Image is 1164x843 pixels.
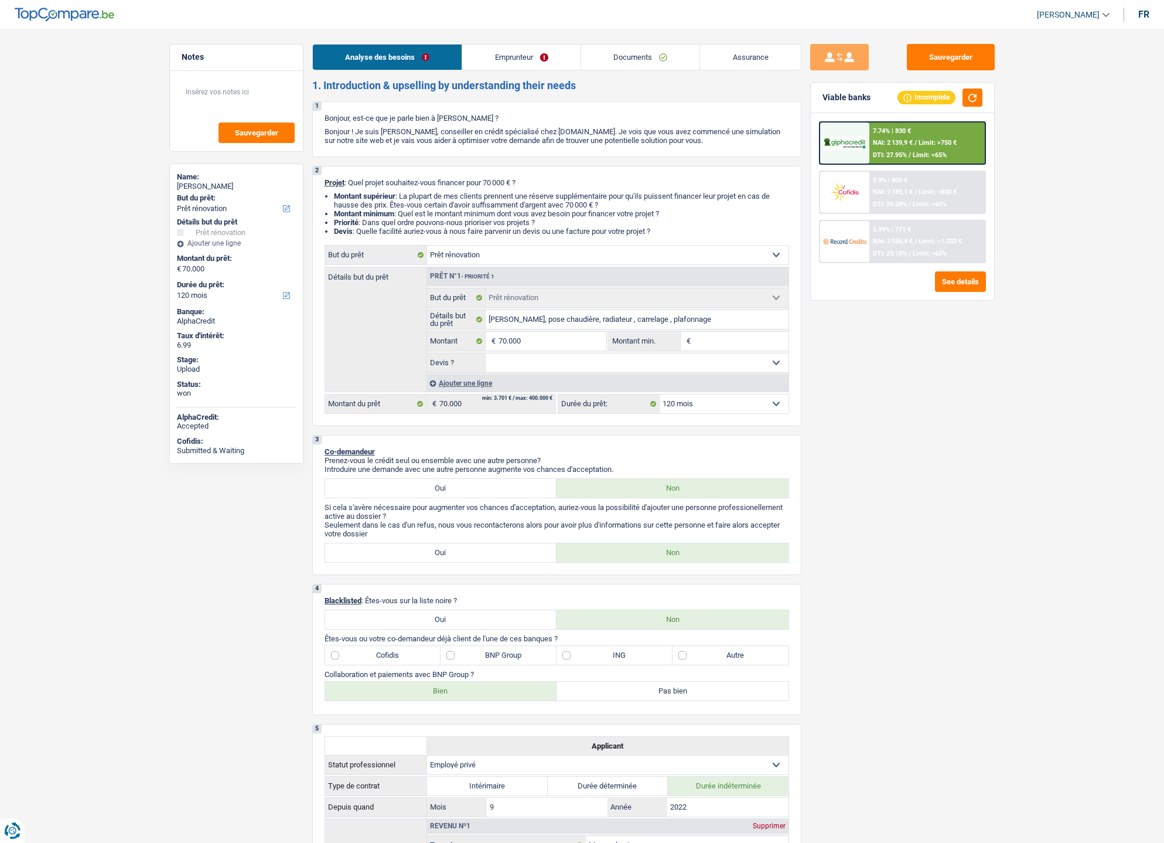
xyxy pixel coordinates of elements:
span: NAI: 2 139,9 € [873,139,913,147]
p: Bonjour ! Je suis [PERSON_NAME], conseiller en crédit spécialisé chez [DOMAIN_NAME]. Je vois que ... [325,127,789,145]
li: : Quelle facilité auriez-vous à nous faire parvenir un devis ou une facture pour votre projet ? [334,227,789,236]
span: Limit: >800 € [919,188,957,196]
div: Supprimer [750,822,788,830]
div: Ajouter une ligne [177,239,296,247]
label: But du prêt [427,288,486,307]
a: Assurance [700,45,801,70]
label: BNP Group [441,646,557,665]
label: Oui [325,610,557,629]
img: Cofidis [823,181,866,203]
label: Mois [427,798,487,817]
div: Name: [177,172,296,182]
div: 3 [313,436,322,444]
a: Emprunteur [462,45,581,70]
th: Applicant [426,736,788,755]
div: AlphaCredit [177,317,296,326]
div: 5 [313,725,322,733]
div: [PERSON_NAME] [177,182,296,191]
input: MM [487,798,608,817]
label: Cofidis [325,646,441,665]
span: / [914,188,917,196]
li: : Dans quel ordre pouvons-nous prioriser vos projets ? [334,218,789,227]
div: Détails but du prêt [177,217,296,227]
label: Montant [427,332,486,351]
label: Non [557,543,788,562]
span: / [914,237,917,245]
div: Submitted & Waiting [177,446,296,456]
span: Limit: <65% [913,250,947,257]
p: Prenez-vous le crédit seul ou ensemble avec une autre personne? [325,456,789,465]
a: Documents [581,45,700,70]
div: 5.99% | 771 € [873,226,911,233]
div: 2 [313,166,322,175]
th: Type de contrat [325,776,426,796]
label: Durée indéterminée [668,777,788,796]
li: : Quel est le montant minimum dont vous avez besoin pour financer votre projet ? [334,209,789,218]
label: Durée du prêt: [177,280,293,290]
span: € [681,332,694,351]
input: AAAA [667,798,788,817]
span: / [909,200,911,208]
label: But du prêt [325,246,427,264]
th: Statut professionnel [325,755,426,774]
span: Projet [325,178,344,187]
label: Intérimaire [427,777,548,796]
div: 6.99 [177,341,296,350]
div: min: 3.701 € / max: 400.000 € [482,396,552,401]
p: Bonjour, est-ce que je parle bien à [PERSON_NAME] ? [325,114,789,123]
img: Record Credits [823,230,866,252]
a: Analyse des besoins [313,45,462,70]
button: Sauvegarder [907,44,995,70]
div: Cofidis: [177,437,296,446]
strong: Montant minimum [334,209,394,218]
a: [PERSON_NAME] [1028,5,1110,25]
span: Limit: >1.033 € [919,237,962,245]
div: Incomplete [897,91,955,104]
p: : Quel projet souhaitez-vous financer pour 70 000 € ? [325,178,789,187]
span: DTI: 27.95% [873,151,907,159]
th: Depuis quand [325,797,426,817]
label: Montant du prêt: [177,254,293,263]
div: 1 [313,102,322,111]
label: Non [557,610,788,629]
h5: Notes [182,52,291,62]
li: : La plupart de mes clients prennent une réserve supplémentaire pour qu'ils puissent financer leu... [334,192,789,209]
p: Collaboration et paiements avec BNP Group ? [325,670,789,679]
div: Banque: [177,307,296,317]
span: € [177,264,181,274]
button: See details [935,271,986,292]
label: Montant min. [609,332,681,351]
span: DTI: 23.18% [873,250,907,257]
div: Ajouter une ligne [426,375,788,392]
div: Status: [177,380,296,389]
span: Limit: >750 € [919,139,957,147]
button: Sauvegarder [219,123,295,143]
span: / [909,151,911,159]
div: 9.9% | 905 € [873,176,907,184]
label: Durée du prêt: [558,395,660,413]
div: Revenu nº1 [427,822,473,830]
span: / [914,139,917,147]
label: Montant du prêt [325,395,426,413]
span: Blacklisted [325,596,361,605]
div: AlphaCredit: [177,413,296,422]
p: Si cela s'avère nécessaire pour augmenter vos chances d'acceptation, auriez-vous la possibilité d... [325,503,789,521]
span: Devis [334,227,353,236]
span: € [426,395,439,413]
label: Année [607,798,667,817]
span: [PERSON_NAME] [1037,10,1100,20]
div: won [177,389,296,398]
strong: Priorité [334,218,359,227]
div: Viable banks [822,93,871,103]
div: Accepted [177,421,296,431]
div: Taux d'intérêt: [177,331,296,341]
label: But du prêt: [177,193,293,203]
span: € [486,332,499,351]
label: Pas bien [557,682,788,701]
span: Limit: <60% [913,200,947,208]
img: TopCompare Logo [15,8,114,22]
label: Bien [325,682,557,701]
div: Upload [177,365,296,374]
p: Êtes-vous ou votre co-demandeur déjà client de l'une de ces banques ? [325,634,789,643]
p: Introduire une demande avec une autre personne augmente vos chances d'acceptation. [325,465,789,474]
